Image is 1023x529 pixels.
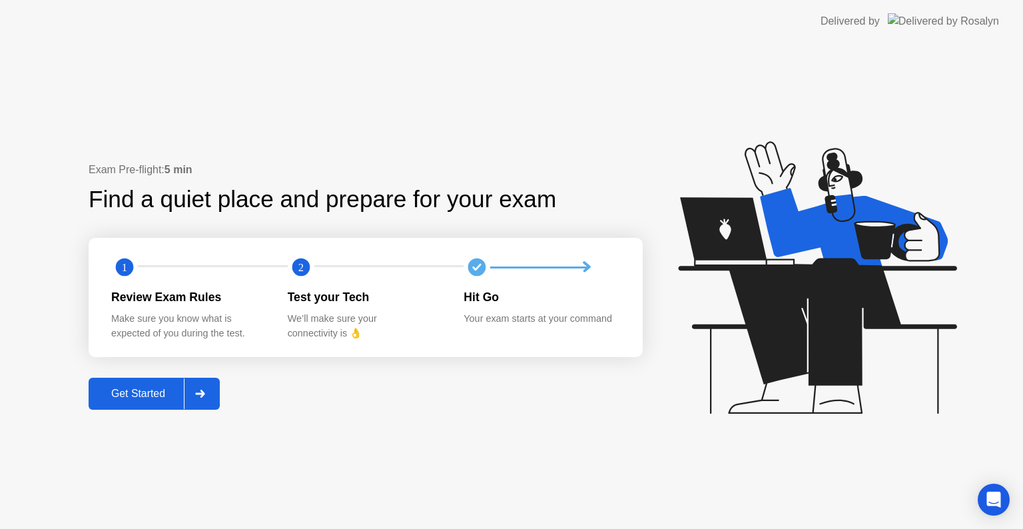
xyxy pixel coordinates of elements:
[93,388,184,400] div: Get Started
[111,288,266,306] div: Review Exam Rules
[298,261,304,274] text: 2
[288,312,443,340] div: We’ll make sure your connectivity is 👌
[464,312,619,326] div: Your exam starts at your command
[978,484,1010,516] div: Open Intercom Messenger
[464,288,619,306] div: Hit Go
[821,13,880,29] div: Delivered by
[89,182,558,217] div: Find a quiet place and prepare for your exam
[89,162,643,178] div: Exam Pre-flight:
[288,288,443,306] div: Test your Tech
[89,378,220,410] button: Get Started
[122,261,127,274] text: 1
[165,164,192,175] b: 5 min
[111,312,266,340] div: Make sure you know what is expected of you during the test.
[888,13,999,29] img: Delivered by Rosalyn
